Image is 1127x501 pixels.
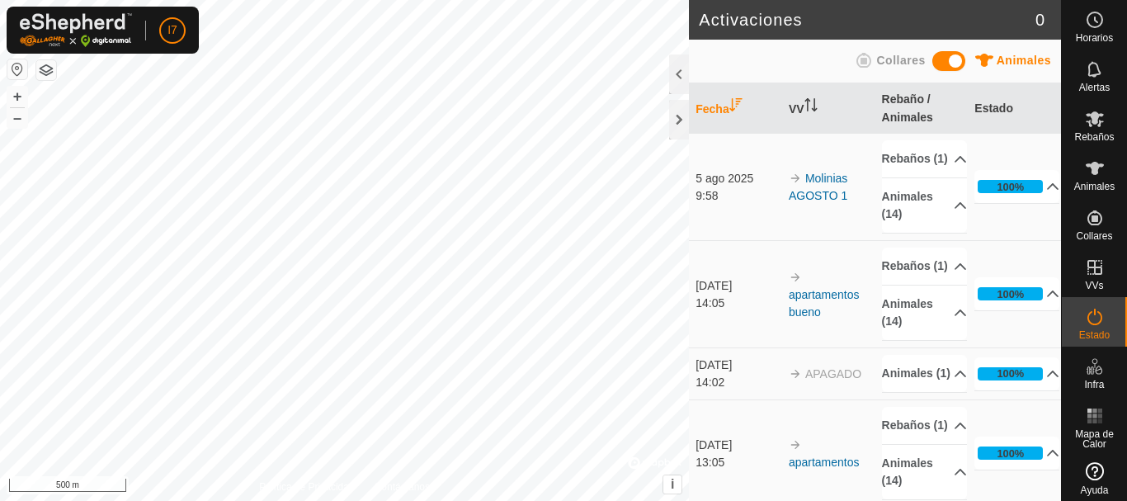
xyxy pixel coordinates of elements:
[974,437,1059,470] p-accordion-header: 100%
[1079,82,1110,93] font: Alertas
[997,446,1024,461] div: 100%
[789,288,860,319] a: apartamentos bueno
[974,357,1059,390] p-accordion-header: 100%
[1084,379,1104,390] font: Infra
[804,101,818,114] p-sorticon: Activar para ordenar
[1076,33,1113,43] span: Horarios
[974,170,1059,203] p-accordion-header: 100%
[997,179,1024,195] div: 100%
[1081,484,1109,496] font: Ayuda
[696,437,780,454] div: [DATE]
[696,374,780,391] div: 14:02
[789,102,804,116] font: VV
[974,102,1013,115] font: Estado
[1074,131,1114,143] font: Rebaños
[805,367,861,380] span: APAGADO
[876,54,925,67] font: Collares
[696,454,780,471] div: 13:05
[997,54,1051,67] font: Animales
[1066,429,1123,449] span: Mapa de Calor
[13,109,21,126] font: –
[974,277,1059,310] p-accordion-header: 100%
[36,60,56,80] button: Capas del Mapa
[1035,11,1044,29] font: 0
[671,477,674,491] font: i
[167,21,177,39] span: I7
[13,87,22,105] font: +
[696,102,729,116] font: Fecha
[978,180,1043,193] div: 100%
[20,13,132,47] img: Logo Gallagher
[7,108,27,128] button: –
[375,480,430,494] a: Contáctanos
[789,438,802,451] img: arrow
[1074,181,1115,192] font: Animales
[1085,280,1103,291] font: VVs
[882,248,967,285] p-accordion-header: Rebaños (1)
[696,295,780,312] div: 14:05
[789,271,802,284] img: arrow
[978,287,1043,300] div: 100%
[997,366,1024,381] div: 100%
[882,407,967,444] p-accordion-header: Rebaños (1)
[882,445,967,499] p-accordion-header: Animales (14)
[882,178,967,233] p-accordion-header: Animales (14)
[882,286,967,340] p-accordion-header: Animales (14)
[375,481,430,493] font: Contáctanos
[789,367,802,380] img: arrow
[997,286,1024,302] div: 100%
[7,59,27,79] button: Restablecer mapa
[978,367,1043,380] div: 100%
[789,172,802,185] img: arrow
[259,481,354,493] font: Política de Privacidad
[882,140,967,177] p-accordion-header: Rebaños (1)
[1079,329,1110,341] font: Estado
[978,447,1043,460] div: 100%
[7,87,27,106] button: +
[729,101,743,114] p-sorticon: Activar para ordenar
[696,277,780,295] div: [DATE]
[259,480,354,494] a: Política de Privacidad
[1076,230,1112,242] font: Collares
[696,357,780,374] div: [DATE]
[696,187,780,205] div: 9:58
[699,11,802,29] font: Activaciones
[882,92,933,124] font: Rebaño / Animales
[789,456,860,469] a: apartamentos
[663,475,681,494] button: i
[696,170,780,187] div: 5 ago 2025
[882,355,967,392] p-accordion-header: Animales (1)
[789,172,847,202] a: Molinias AGOSTO 1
